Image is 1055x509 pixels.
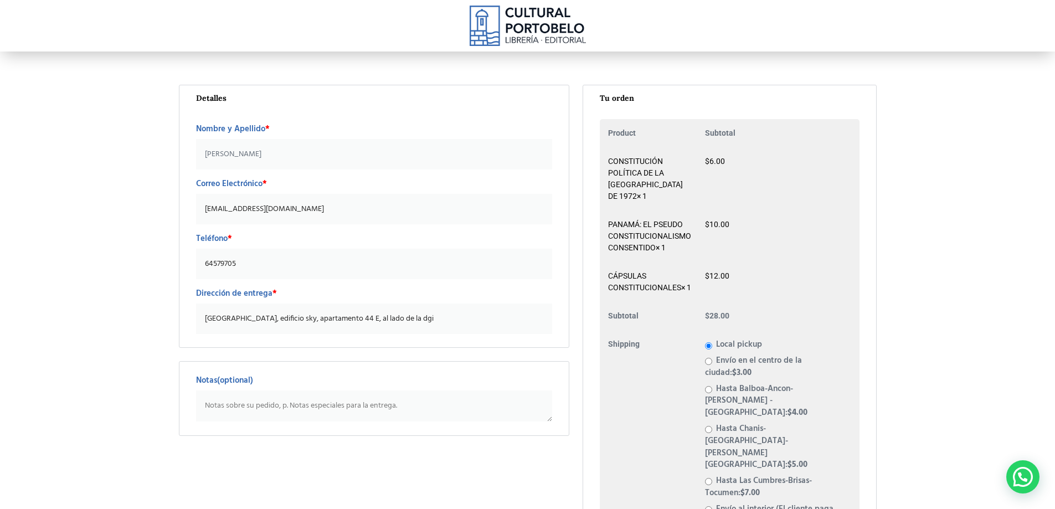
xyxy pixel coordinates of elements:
[196,139,553,169] input: Nombre y Apellido
[788,458,807,471] bdi: 5.00
[705,157,725,166] bdi: 6.00
[705,474,812,500] label: Hasta Las Cumbres-Brisas-Tocumen:
[705,220,709,229] span: $
[705,157,709,166] span: $
[705,127,851,147] th: Subtotal
[705,271,709,280] span: $
[608,210,705,262] td: PANAMÁ: EL PSEUDO CONSTITUCIONALISMO CONSENTIDO
[788,406,792,419] span: $
[608,302,705,330] th: Subtotal
[608,147,705,210] td: CONSTITUCIÓN POLÍTICA DE LA [GEOGRAPHIC_DATA] DE 1972
[217,374,253,387] span: (optional)
[705,311,729,320] bdi: 28.00
[705,354,802,379] label: Envío en el centro de la ciudad:
[263,177,267,191] abbr: required
[740,486,760,500] bdi: 7.00
[196,304,553,334] input: Número de la casa y nombre de la calle
[705,382,807,419] label: Hasta Balboa-Ancon-[PERSON_NAME] - [GEOGRAPHIC_DATA]:
[705,422,807,471] label: Hasta Chanis-[GEOGRAPHIC_DATA]-[PERSON_NAME][GEOGRAPHIC_DATA]:
[196,285,553,302] label: Dirección de entrega
[196,249,553,279] input: Teléfono
[716,338,762,351] label: Local pickup
[265,122,270,136] abbr: required
[656,243,666,252] strong: × 1
[637,192,647,200] strong: × 1
[196,372,553,389] label: Notas
[788,458,792,471] span: $
[608,127,705,147] th: Product
[681,283,691,292] strong: × 1
[600,94,859,102] h3: Tu orden
[705,220,729,229] bdi: 10.00
[196,194,553,224] input: Correo Electrónico
[608,262,705,302] td: CÁPSULAS CONSTITUCIONALES
[788,406,807,419] bdi: 4.00
[740,486,745,500] span: $
[228,232,232,245] abbr: required
[732,366,737,379] span: $
[196,94,553,102] h3: Detalles
[705,311,709,320] span: $
[196,230,553,247] label: Teléfono
[272,287,277,300] abbr: required
[196,121,553,137] label: Nombre y Apellido
[196,176,553,192] label: Correo Electrónico
[705,271,729,280] bdi: 12.00
[732,366,752,379] bdi: 3.00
